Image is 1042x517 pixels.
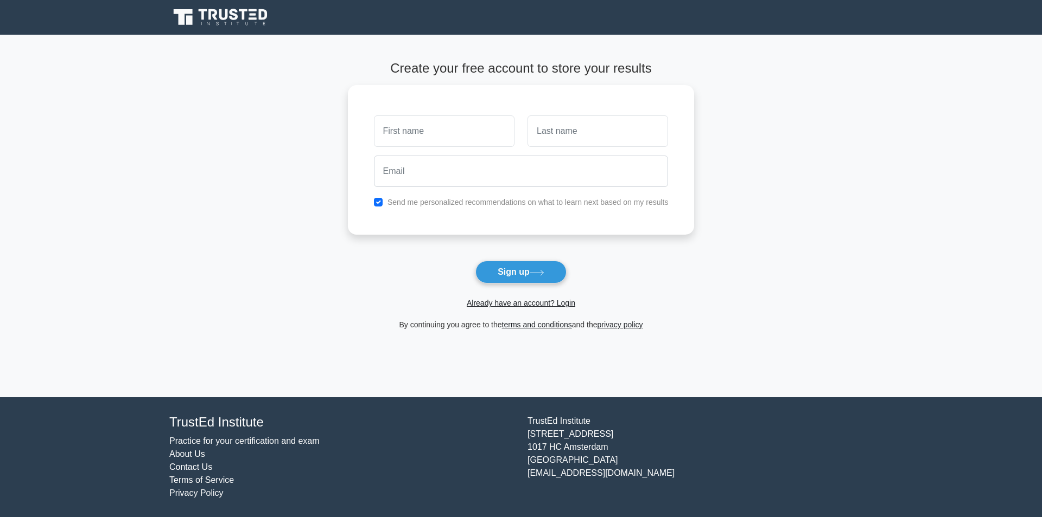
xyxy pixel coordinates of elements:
input: Last name [528,115,668,147]
input: Email [374,156,669,187]
a: About Us [169,449,205,458]
button: Sign up [475,261,567,283]
a: Already have an account? Login [467,299,575,307]
h4: TrustEd Institute [169,415,514,430]
a: Contact Us [169,462,212,471]
div: By continuing you agree to the and the [341,318,701,331]
a: Terms of Service [169,475,234,484]
a: terms and conditions [502,320,572,329]
div: TrustEd Institute [STREET_ADDRESS] 1017 HC Amsterdam [GEOGRAPHIC_DATA] [EMAIL_ADDRESS][DOMAIN_NAME] [521,415,879,500]
a: Privacy Policy [169,488,224,497]
a: Practice for your certification and exam [169,436,320,445]
h4: Create your free account to store your results [348,61,695,76]
a: privacy policy [598,320,643,329]
input: First name [374,115,514,147]
label: Send me personalized recommendations on what to learn next based on my results [387,198,669,206]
